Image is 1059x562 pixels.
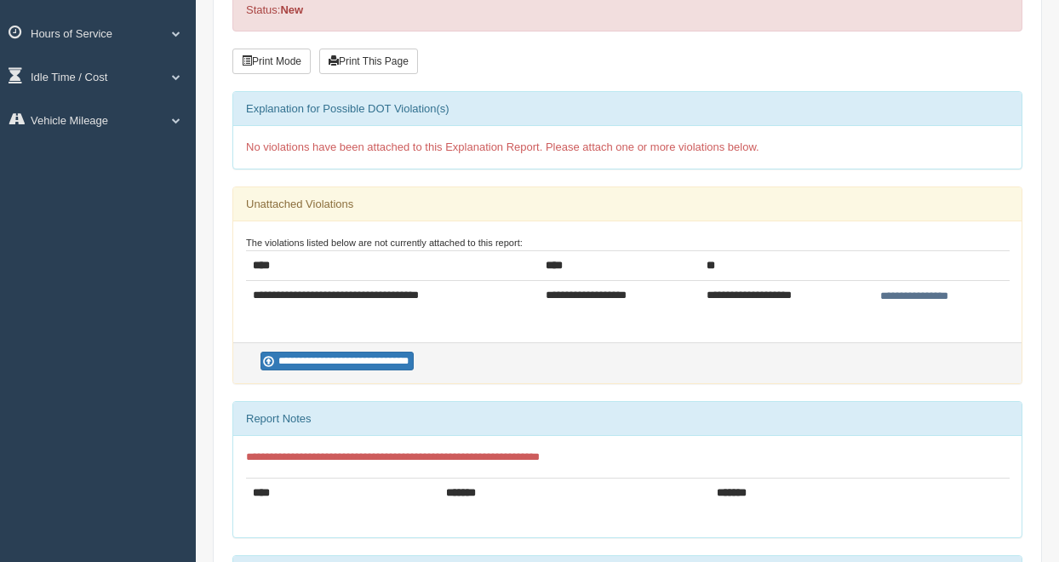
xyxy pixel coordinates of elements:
[232,49,311,74] button: Print Mode
[233,92,1022,126] div: Explanation for Possible DOT Violation(s)
[233,187,1022,221] div: Unattached Violations
[233,402,1022,436] div: Report Notes
[319,49,418,74] button: Print This Page
[280,3,303,16] strong: New
[246,140,759,153] span: No violations have been attached to this Explanation Report. Please attach one or more violations...
[246,238,523,248] small: The violations listed below are not currently attached to this report:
